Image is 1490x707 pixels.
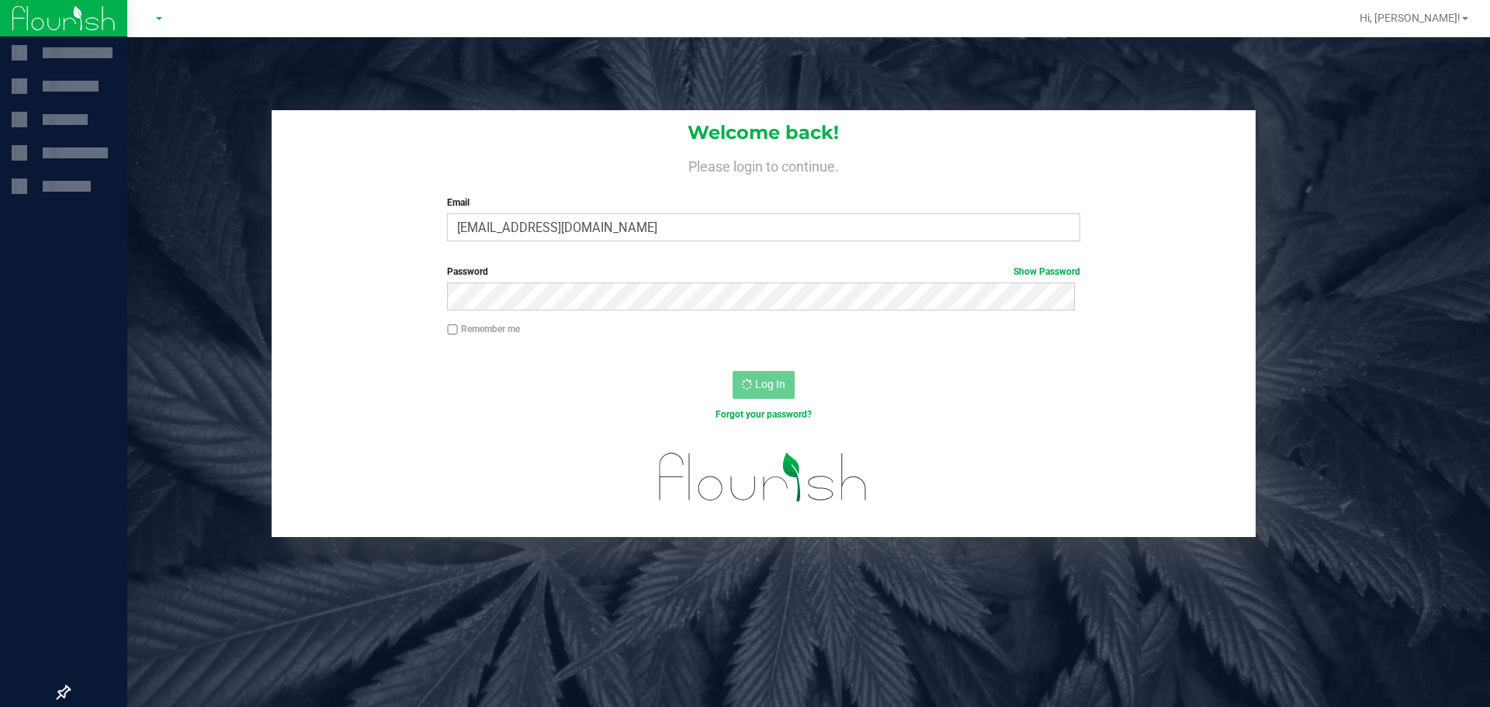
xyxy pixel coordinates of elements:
[272,155,1256,174] h4: Please login to continue.
[716,409,812,420] a: Forgot your password?
[447,196,1079,210] label: Email
[1014,266,1080,277] a: Show Password
[272,123,1256,143] h1: Welcome back!
[755,378,785,390] span: Log In
[447,322,520,336] label: Remember me
[733,371,795,399] button: Log In
[447,266,488,277] span: Password
[447,324,458,335] input: Remember me
[1360,12,1461,24] span: Hi, [PERSON_NAME]!
[640,438,886,517] img: flourish_logo.svg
